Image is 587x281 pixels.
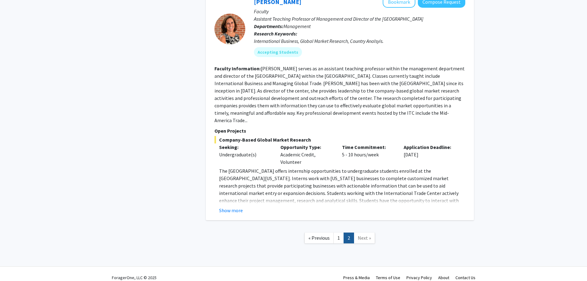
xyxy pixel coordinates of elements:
button: Show more [219,207,243,214]
div: International Business, Global Market Research, Country Analsyis. [254,37,465,45]
b: Research Keywords: [254,31,297,37]
p: Open Projects [214,127,465,134]
span: Company-Based Global Market Research [214,136,465,143]
p: Opportunity Type: [280,143,333,151]
span: Management [283,23,311,29]
a: Privacy Policy [406,275,432,280]
a: About [438,275,449,280]
a: Next Page [354,233,375,243]
span: « Previous [308,235,330,241]
a: Terms of Use [376,275,400,280]
p: Time Commitment: [342,143,394,151]
mat-chip: Accepting Students [254,47,302,57]
div: Academic Credit, Volunteer [276,143,337,166]
iframe: Chat [5,253,26,276]
div: [DATE] [399,143,461,166]
p: Seeking: [219,143,271,151]
fg-read-more: [PERSON_NAME] serves as an assistant teaching professor within the management department and dire... [214,65,465,123]
a: 2 [344,233,354,243]
a: 1 [333,233,344,243]
div: 5 - 10 hours/week [337,143,399,166]
span: Next » [358,235,371,241]
div: Undergraduate(s) [219,151,271,158]
a: Previous [304,233,334,243]
p: Assistant Teaching Professor of Management and Director of the [GEOGRAPHIC_DATA] [254,15,465,23]
b: Departments: [254,23,283,29]
a: Contact Us [455,275,475,280]
b: Faculty Information: [214,65,261,72]
a: Press & Media [343,275,370,280]
p: The [GEOGRAPHIC_DATA] offers internship opportunities to undergraduate students enrolled at the [... [219,167,465,212]
p: Application Deadline: [404,143,456,151]
p: Faculty [254,8,465,15]
nav: Page navigation [206,226,474,251]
